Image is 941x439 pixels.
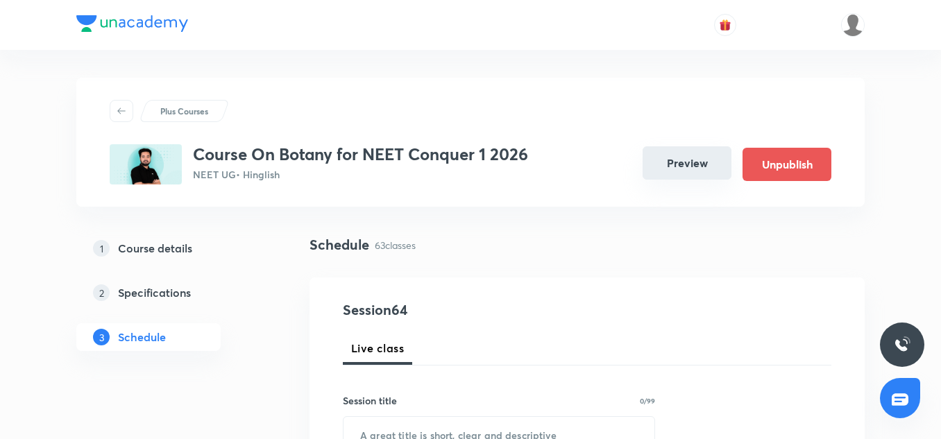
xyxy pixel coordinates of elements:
h5: Schedule [118,329,166,345]
h4: Session 64 [343,300,596,320]
button: Preview [643,146,731,180]
a: 1Course details [76,234,265,262]
h6: Session title [343,393,397,408]
img: avatar [719,19,731,31]
a: Company Logo [76,15,188,35]
h3: Course On Botany for NEET Conquer 1 2026 [193,144,528,164]
p: 1 [93,240,110,257]
h5: Specifications [118,284,191,301]
p: 63 classes [375,238,416,252]
img: Company Logo [76,15,188,32]
p: Plus Courses [160,105,208,117]
p: 3 [93,329,110,345]
img: ttu [894,336,910,353]
p: 0/99 [640,397,655,404]
img: 71DB0E10-CFED-4C7F-A28D-573722049731_plus.png [110,144,182,184]
button: Unpublish [743,148,831,181]
h5: Course details [118,240,192,257]
p: 2 [93,284,110,301]
h4: Schedule [310,234,369,255]
span: Live class [351,340,404,356]
img: Arpit Srivastava [841,13,865,37]
p: NEET UG • Hinglish [193,167,528,182]
button: avatar [714,14,736,36]
a: 2Specifications [76,279,265,307]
